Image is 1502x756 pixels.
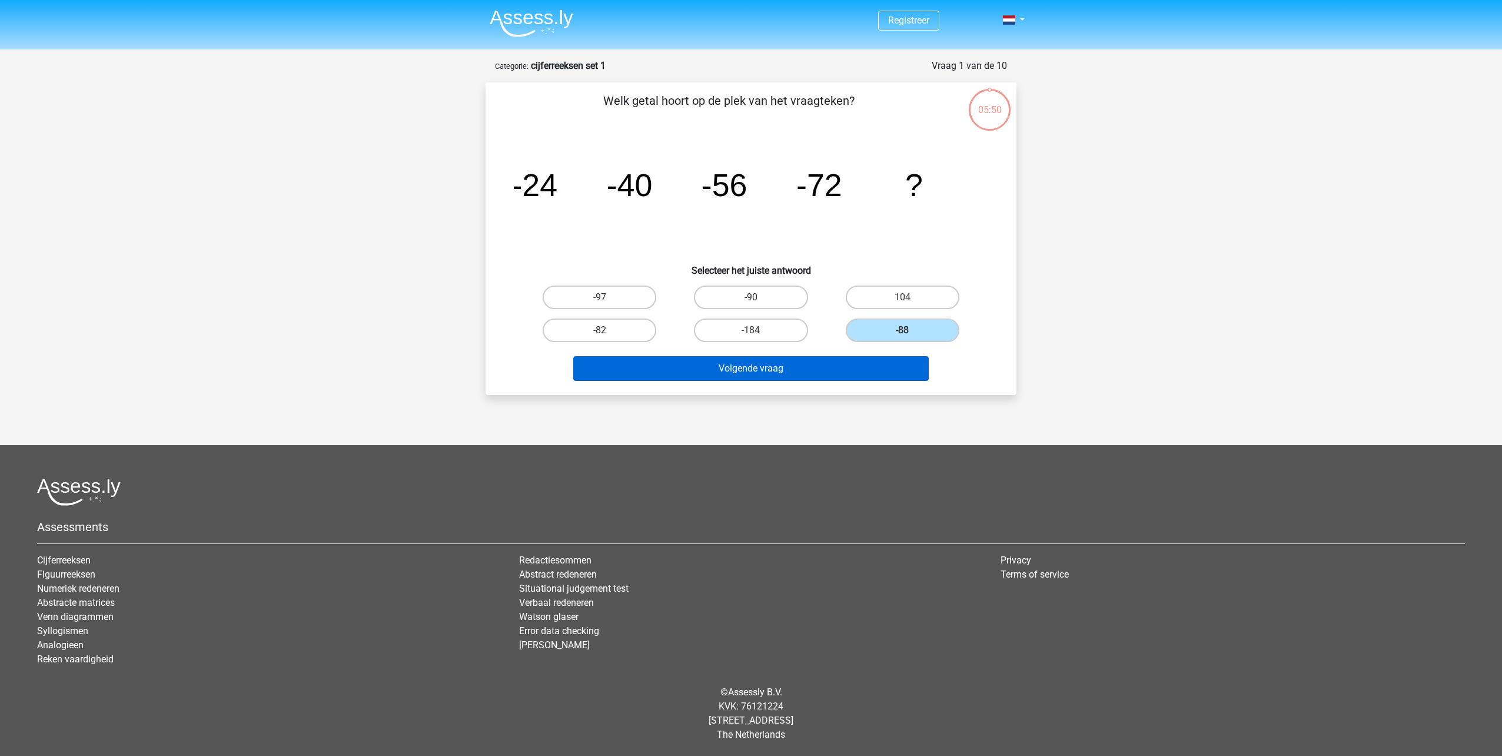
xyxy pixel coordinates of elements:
[543,319,656,342] label: -82
[28,676,1474,751] div: © KVK: 76121224 [STREET_ADDRESS] The Netherlands
[905,167,923,203] tspan: ?
[796,167,842,203] tspan: -72
[932,59,1007,73] div: Vraag 1 van de 10
[519,611,579,622] a: Watson glaser
[531,60,606,71] strong: cijferreeksen set 1
[37,597,115,608] a: Abstracte matrices
[519,639,590,651] a: [PERSON_NAME]
[37,611,114,622] a: Venn diagrammen
[37,520,1465,534] h5: Assessments
[888,15,929,26] a: Registreer
[519,597,594,608] a: Verbaal redeneren
[37,555,91,566] a: Cijferreeksen
[694,319,808,342] label: -184
[504,92,953,127] p: Welk getal hoort op de plek van het vraagteken?
[573,356,929,381] button: Volgende vraag
[519,555,592,566] a: Redactiesommen
[37,583,119,594] a: Numeriek redeneren
[519,583,629,594] a: Situational judgement test
[1001,555,1031,566] a: Privacy
[846,286,959,309] label: 104
[607,167,653,203] tspan: -40
[702,167,747,203] tspan: -56
[846,319,959,342] label: -88
[1001,569,1069,580] a: Terms of service
[490,9,573,37] img: Assessly
[728,687,782,698] a: Assessly B.V.
[37,478,121,506] img: Assessly logo
[968,88,1012,117] div: 05:50
[504,256,998,276] h6: Selecteer het juiste antwoord
[37,654,114,665] a: Reken vaardigheid
[519,569,597,580] a: Abstract redeneren
[37,639,84,651] a: Analogieen
[495,62,529,71] small: Categorie:
[543,286,656,309] label: -97
[37,569,95,580] a: Figuurreeksen
[694,286,808,309] label: -90
[519,625,599,636] a: Error data checking
[37,625,88,636] a: Syllogismen
[511,167,557,203] tspan: -24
